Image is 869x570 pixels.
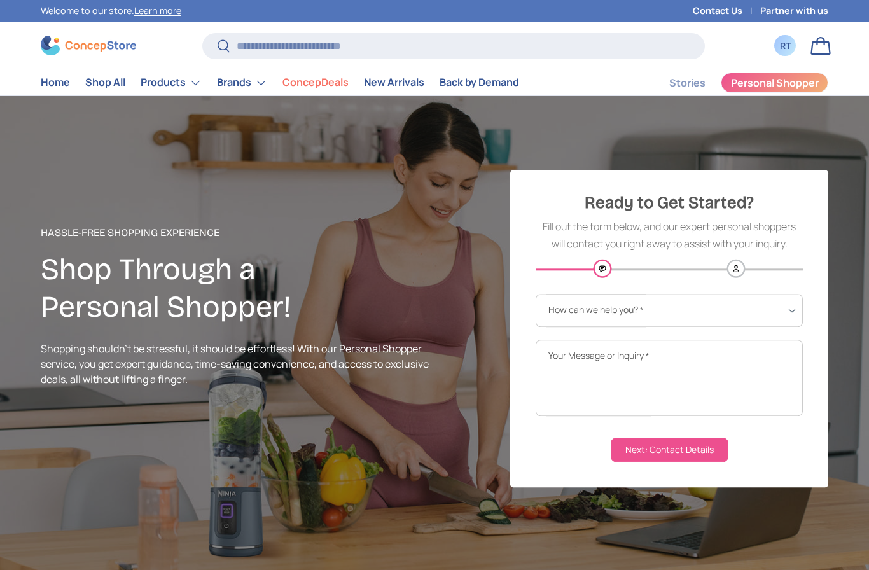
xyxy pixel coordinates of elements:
[364,70,424,95] a: New Arrivals
[134,4,181,17] a: Learn more
[85,70,125,95] a: Shop All
[282,70,349,95] a: ConcepDeals
[536,218,803,253] p: Fill out the form below, and our expert personal shoppers will contact you right away to assist w...
[731,78,819,88] span: Personal Shopper
[693,4,760,18] a: Contact Us
[760,4,828,18] a: Partner with us
[41,70,519,95] nav: Primary
[209,70,275,95] summary: Brands
[41,225,434,240] p: hassle-free shopping experience
[611,438,728,462] button: Next: Contact Details
[41,341,434,387] p: Shopping shouldn’t be stressful, it should be effortless! With our Personal Shopper service, you ...
[669,71,706,95] a: Stories
[771,32,799,60] a: RT
[133,70,209,95] summary: Products
[721,73,828,93] a: Personal Shopper
[639,70,828,95] nav: Secondary
[217,70,267,95] a: Brands
[41,70,70,95] a: Home
[440,70,519,95] a: Back by Demand
[41,251,434,326] h2: Shop Through a Personal Shopper!
[778,39,792,52] div: RT
[536,190,803,215] h3: Ready to Get Started?
[41,36,136,55] img: ConcepStore
[141,70,202,95] a: Products
[41,4,181,18] p: Welcome to our store.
